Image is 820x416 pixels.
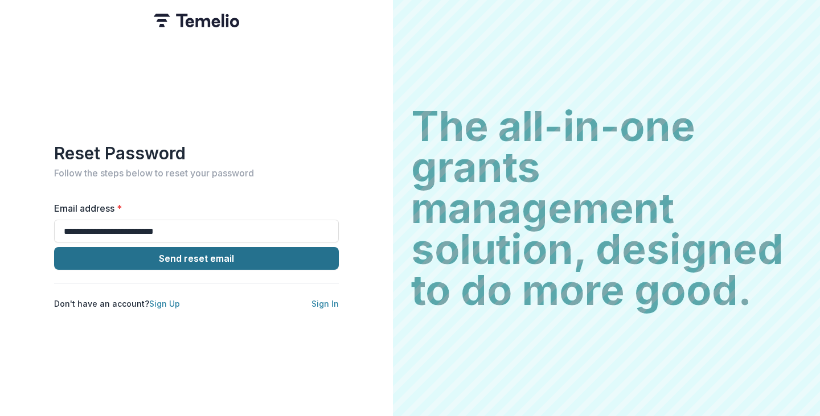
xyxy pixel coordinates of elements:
button: Send reset email [54,247,339,270]
a: Sign Up [149,299,180,308]
label: Email address [54,201,332,215]
p: Don't have an account? [54,298,180,310]
h2: Follow the steps below to reset your password [54,168,339,179]
h1: Reset Password [54,143,339,163]
img: Temelio [154,14,239,27]
a: Sign In [311,299,339,308]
